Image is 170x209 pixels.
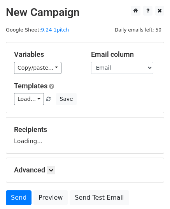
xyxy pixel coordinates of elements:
[6,27,69,33] small: Google Sheet:
[112,27,164,33] a: Daily emails left: 50
[91,50,156,59] h5: Email column
[14,125,156,134] h5: Recipients
[41,27,69,33] a: 9.24 1pitch
[14,93,44,105] a: Load...
[6,190,32,205] a: Send
[6,6,164,19] h2: New Campaign
[33,190,68,205] a: Preview
[56,93,76,105] button: Save
[70,190,129,205] a: Send Test Email
[112,26,164,34] span: Daily emails left: 50
[14,166,156,174] h5: Advanced
[14,82,47,90] a: Templates
[14,50,79,59] h5: Variables
[14,62,61,74] a: Copy/paste...
[14,125,156,146] div: Loading...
